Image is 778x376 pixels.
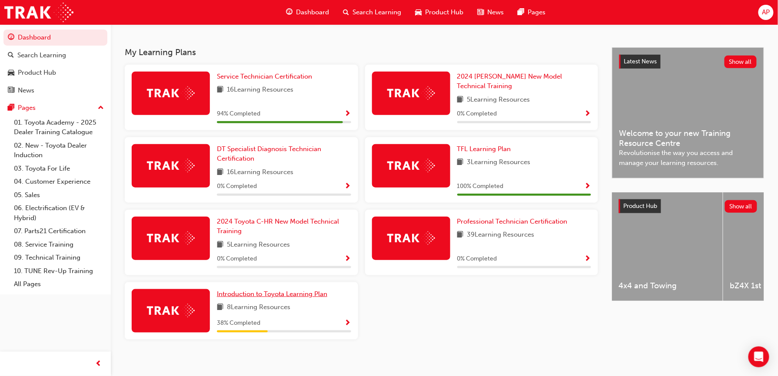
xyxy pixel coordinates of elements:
[619,148,757,168] span: Revolutionise the way you access and manage your learning resources.
[426,7,464,17] span: Product Hub
[387,231,435,245] img: Trak
[3,65,107,81] a: Product Hub
[8,69,14,77] span: car-icon
[125,47,598,57] h3: My Learning Plans
[624,58,657,65] span: Latest News
[624,202,658,210] span: Product Hub
[10,264,107,278] a: 10. TUNE Rev-Up Training
[18,103,36,113] div: Pages
[585,183,591,191] span: Show Progress
[18,68,56,78] div: Product Hub
[98,102,104,114] span: up-icon
[217,217,351,236] a: 2024 Toyota C-HR New Model Technical Training
[345,318,351,329] button: Show Progress
[467,230,535,241] span: 39 Learning Resources
[387,86,435,100] img: Trak
[725,200,758,213] button: Show all
[585,255,591,263] span: Show Progress
[227,302,290,313] span: 8 Learning Resources
[3,100,107,116] button: Pages
[227,167,293,178] span: 16 Learning Resources
[457,144,515,154] a: TFL Learning Plan
[585,110,591,118] span: Show Progress
[457,157,464,168] span: book-icon
[457,109,497,119] span: 0 % Completed
[748,346,769,367] div: Open Intercom Messenger
[585,109,591,119] button: Show Progress
[217,144,351,164] a: DT Specialist Diagnosis Technician Certification
[147,86,195,100] img: Trak
[296,7,329,17] span: Dashboard
[353,7,402,17] span: Search Learning
[227,85,293,96] span: 16 Learning Resources
[10,251,107,264] a: 09. Technical Training
[8,52,14,59] span: search-icon
[585,181,591,192] button: Show Progress
[619,129,757,148] span: Welcome to your new Training Resource Centre
[619,199,757,213] a: Product HubShow all
[619,55,757,69] a: Latest NewsShow all
[467,95,530,106] span: 5 Learning Resources
[17,50,66,60] div: Search Learning
[217,145,321,163] span: DT Specialist Diagnosis Technician Certification
[612,192,723,301] a: 4x4 and Towing
[471,3,511,21] a: news-iconNews
[612,47,764,178] a: Latest NewsShow allWelcome to your new Training Resource CentreRevolutionise the way you access a...
[8,87,14,95] span: news-icon
[511,3,553,21] a: pages-iconPages
[10,238,107,251] a: 08. Service Training
[345,183,351,191] span: Show Progress
[457,72,592,91] a: 2024 [PERSON_NAME] New Model Technical Training
[345,110,351,118] span: Show Progress
[217,318,260,328] span: 38 % Completed
[345,320,351,327] span: Show Progress
[217,181,257,191] span: 0 % Completed
[217,73,312,80] span: Service Technician Certification
[457,254,497,264] span: 0 % Completed
[147,304,195,317] img: Trak
[8,104,14,112] span: pages-icon
[345,254,351,264] button: Show Progress
[345,181,351,192] button: Show Progress
[762,7,770,17] span: AP
[345,109,351,119] button: Show Progress
[217,254,257,264] span: 0 % Completed
[619,281,716,291] span: 4x4 and Towing
[10,188,107,202] a: 05. Sales
[585,254,591,264] button: Show Progress
[478,7,484,18] span: news-icon
[4,3,73,22] img: Trak
[10,277,107,291] a: All Pages
[217,240,223,251] span: book-icon
[457,95,464,106] span: book-icon
[3,28,107,100] button: DashboardSearch LearningProduct HubNews
[3,30,107,46] a: Dashboard
[10,139,107,162] a: 02. New - Toyota Dealer Induction
[457,217,571,227] a: Professional Technician Certification
[457,73,562,90] span: 2024 [PERSON_NAME] New Model Technical Training
[18,86,34,96] div: News
[96,359,102,369] span: prev-icon
[217,290,327,298] span: Introduction to Toyota Learning Plan
[409,3,471,21] a: car-iconProduct Hub
[416,7,422,18] span: car-icon
[217,302,223,313] span: book-icon
[147,159,195,172] img: Trak
[217,109,260,119] span: 94 % Completed
[3,47,107,63] a: Search Learning
[227,240,290,251] span: 5 Learning Resources
[3,82,107,99] a: News
[10,201,107,224] a: 06. Electrification (EV & Hybrid)
[758,5,774,20] button: AP
[217,167,223,178] span: book-icon
[725,56,757,68] button: Show all
[217,72,316,82] a: Service Technician Certification
[518,7,525,18] span: pages-icon
[10,224,107,238] a: 07. Parts21 Certification
[279,3,336,21] a: guage-iconDashboard
[457,230,464,241] span: book-icon
[345,255,351,263] span: Show Progress
[336,3,409,21] a: search-iconSearch Learning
